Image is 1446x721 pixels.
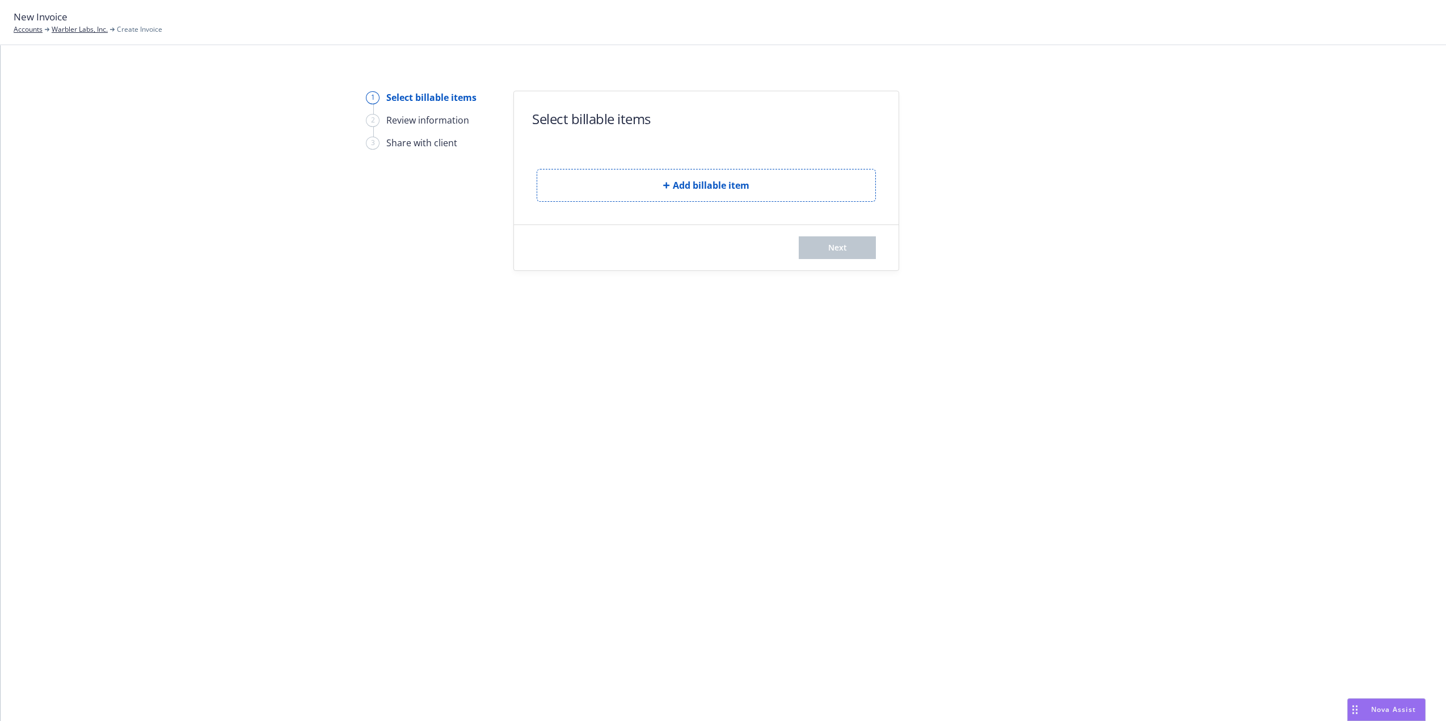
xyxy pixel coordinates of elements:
[532,109,651,128] h1: Select billable items
[828,242,847,253] span: Next
[386,91,477,104] div: Select billable items
[366,91,380,104] div: 1
[386,113,469,127] div: Review information
[673,179,749,192] span: Add billable item
[14,10,68,24] span: New Invoice
[366,114,380,127] div: 2
[537,169,876,202] button: Add billable item
[1348,699,1362,720] div: Drag to move
[14,24,43,35] a: Accounts
[366,137,380,150] div: 3
[1371,705,1416,714] span: Nova Assist
[117,24,162,35] span: Create Invoice
[799,236,876,259] button: Next
[386,136,457,150] div: Share with client
[1347,698,1426,721] button: Nova Assist
[52,24,108,35] a: Warbler Labs, Inc.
